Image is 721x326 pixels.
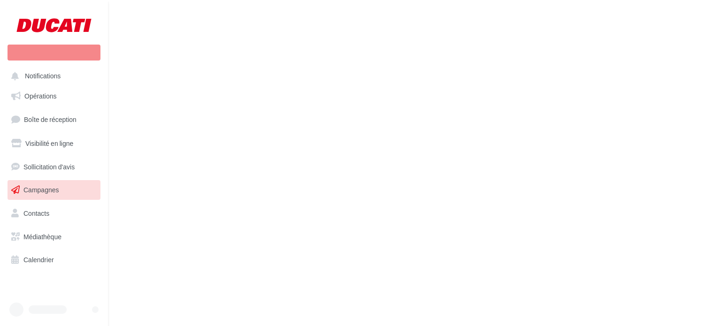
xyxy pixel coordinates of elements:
a: Contacts [6,204,102,223]
span: Médiathèque [23,233,61,241]
span: Calendrier [23,256,54,264]
a: Sollicitation d'avis [6,157,102,177]
a: Médiathèque [6,227,102,247]
span: Opérations [24,92,56,100]
a: Campagnes [6,180,102,200]
a: Boîte de réception [6,109,102,129]
span: Visibilité en ligne [25,139,73,147]
span: Boîte de réception [24,115,77,123]
span: Contacts [23,209,49,217]
a: Opérations [6,86,102,106]
a: Visibilité en ligne [6,134,102,153]
span: Notifications [25,72,61,80]
span: Campagnes [23,186,59,194]
div: Nouvelle campagne [8,45,100,61]
span: Sollicitation d'avis [23,162,75,170]
a: Calendrier [6,250,102,270]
